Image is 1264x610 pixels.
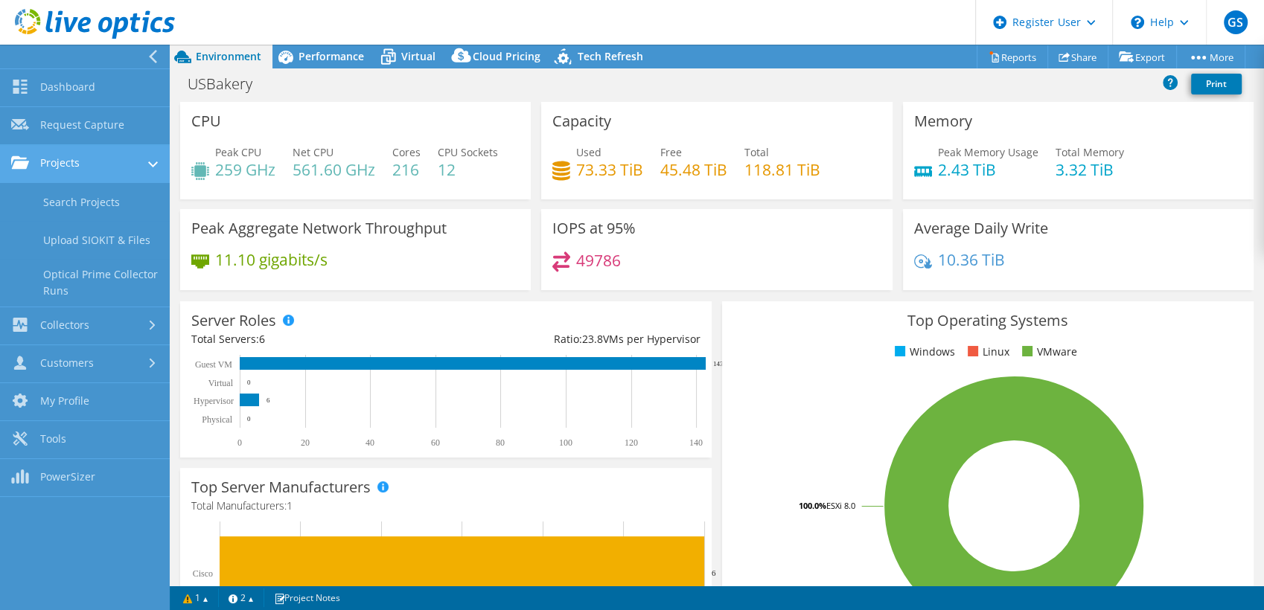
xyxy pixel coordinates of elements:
[208,378,234,388] text: Virtual
[196,49,261,63] span: Environment
[191,113,221,129] h3: CPU
[712,568,716,577] text: 6
[259,332,265,346] span: 6
[431,437,440,448] text: 60
[552,113,611,129] h3: Capacity
[202,414,232,425] text: Physical
[247,379,251,386] text: 0
[191,331,446,347] div: Total Servers:
[293,145,333,159] span: Net CPU
[215,251,328,268] h4: 11.10 gigabits/s
[1191,74,1242,94] a: Print
[215,161,275,178] h4: 259 GHz
[1047,45,1108,68] a: Share
[1108,45,1177,68] a: Export
[191,479,371,495] h3: Top Server Manufacturers
[576,161,643,178] h4: 73.33 TiB
[237,437,242,448] text: 0
[582,332,603,346] span: 23.8
[744,145,769,159] span: Total
[193,568,213,579] text: Cisco
[1018,344,1076,360] li: VMware
[938,161,1038,178] h4: 2.43 TiB
[559,437,572,448] text: 100
[977,45,1048,68] a: Reports
[576,252,621,269] h4: 49786
[366,437,374,448] text: 40
[218,588,264,607] a: 2
[191,312,276,329] h3: Server Roles
[799,500,826,511] tspan: 100.0%
[473,49,540,63] span: Cloud Pricing
[247,415,251,423] text: 0
[266,396,270,404] text: 6
[1056,145,1124,159] span: Total Memory
[194,396,234,406] text: Hypervisor
[293,161,375,178] h4: 561.60 GHz
[1176,45,1245,68] a: More
[215,145,261,159] span: Peak CPU
[1131,16,1144,29] svg: \n
[173,588,219,607] a: 1
[446,331,700,347] div: Ratio: VMs per Hypervisor
[496,437,505,448] text: 80
[744,161,820,178] h4: 118.81 TiB
[1056,161,1124,178] h4: 3.32 TiB
[660,161,727,178] h4: 45.48 TiB
[1224,10,1248,34] span: GS
[914,220,1048,237] h3: Average Daily Write
[625,437,638,448] text: 120
[660,145,682,159] span: Free
[578,49,643,63] span: Tech Refresh
[826,500,855,511] tspan: ESXi 8.0
[914,113,972,129] h3: Memory
[392,145,421,159] span: Cores
[191,220,447,237] h3: Peak Aggregate Network Throughput
[392,161,421,178] h4: 216
[299,49,364,63] span: Performance
[576,145,601,159] span: Used
[891,344,954,360] li: Windows
[438,161,498,178] h4: 12
[713,360,724,367] text: 143
[287,498,293,513] span: 1
[552,220,636,237] h3: IOPS at 95%
[689,437,703,448] text: 140
[191,498,700,514] h4: Total Manufacturers:
[438,145,498,159] span: CPU Sockets
[964,344,1009,360] li: Linux
[181,76,275,92] h1: USBakery
[301,437,310,448] text: 20
[195,359,232,370] text: Guest VM
[938,251,1005,268] h4: 10.36 TiB
[401,49,435,63] span: Virtual
[264,588,351,607] a: Project Notes
[938,145,1038,159] span: Peak Memory Usage
[733,312,1242,329] h3: Top Operating Systems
